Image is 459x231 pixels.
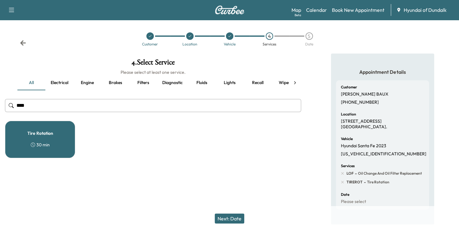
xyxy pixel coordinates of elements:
h6: Services [341,164,355,168]
button: Filters [129,75,157,90]
h5: Appointment Details [336,68,429,75]
h6: Date [341,193,349,196]
span: - [354,170,357,177]
span: - [363,179,366,185]
p: [PERSON_NAME] BAUX [341,92,388,97]
div: Vehicle [224,42,236,46]
span: Oil Change and Oil Filter Replacement [357,171,422,176]
button: Fluids [188,75,216,90]
img: Curbee Logo [215,6,245,14]
h6: Location [341,112,356,116]
div: Services [263,42,276,46]
div: Customer [142,42,158,46]
div: 4 [266,32,273,40]
span: LOF [347,171,354,176]
div: Date [305,42,313,46]
h5: Tire Rotation [27,131,53,135]
div: Location [182,42,197,46]
a: MapBeta [291,6,301,14]
div: basic tabs example [17,75,289,90]
button: Electrical [45,75,73,90]
div: 30 min [31,142,50,148]
p: [STREET_ADDRESS] [GEOGRAPHIC_DATA]. [341,119,424,130]
button: Recall [244,75,272,90]
h6: Customer [341,85,357,89]
button: Next: Date [215,214,244,224]
p: Please select [341,199,366,205]
button: Wipers [272,75,300,90]
span: TIREROT [347,180,363,185]
p: [PHONE_NUMBER] [341,100,379,105]
h6: Vehicle [341,137,353,141]
button: Diagnostic [157,75,188,90]
div: Beta [295,13,301,17]
button: Brakes [101,75,129,90]
span: Tire Rotation [366,180,389,185]
button: Engine [73,75,101,90]
div: 5 [305,32,313,40]
a: Book New Appointment [332,6,384,14]
p: [US_VEHICLE_IDENTIFICATION_NUMBER] [341,151,426,157]
button: Lights [216,75,244,90]
span: Hyundai of Dundalk [404,6,447,14]
button: all [17,75,45,90]
h1: 4 . Select Service [5,59,301,69]
a: Calendar [306,6,327,14]
p: Hyundai Santa Fe 2023 [341,143,386,149]
h6: Please select at least one service. [5,69,301,75]
div: Back [20,40,26,46]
